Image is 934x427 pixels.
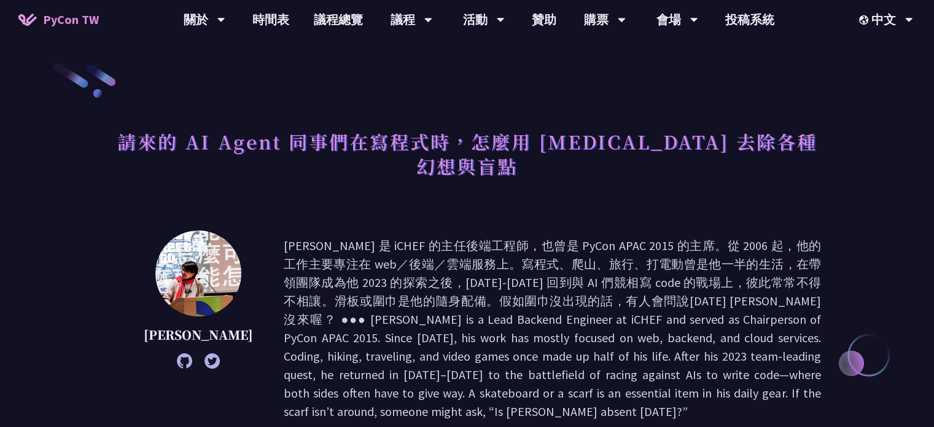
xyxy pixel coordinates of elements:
p: [PERSON_NAME] [144,326,253,344]
p: [PERSON_NAME] 是 iCHEF 的主任後端工程師，也曾是 PyCon APAC 2015 的主席。從 2006 起，他的工作主要專注在 web／後端／雲端服務上。寫程式、爬山、旅行、... [284,237,821,421]
a: PyCon TW [6,4,111,35]
span: PyCon TW [43,10,99,29]
img: Home icon of PyCon TW 2025 [18,14,37,26]
img: Keith Yang [155,230,241,316]
h1: 請來的 AI Agent 同事們在寫程式時，怎麼用 [MEDICAL_DATA] 去除各種幻想與盲點 [113,123,821,184]
img: Locale Icon [859,15,871,25]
